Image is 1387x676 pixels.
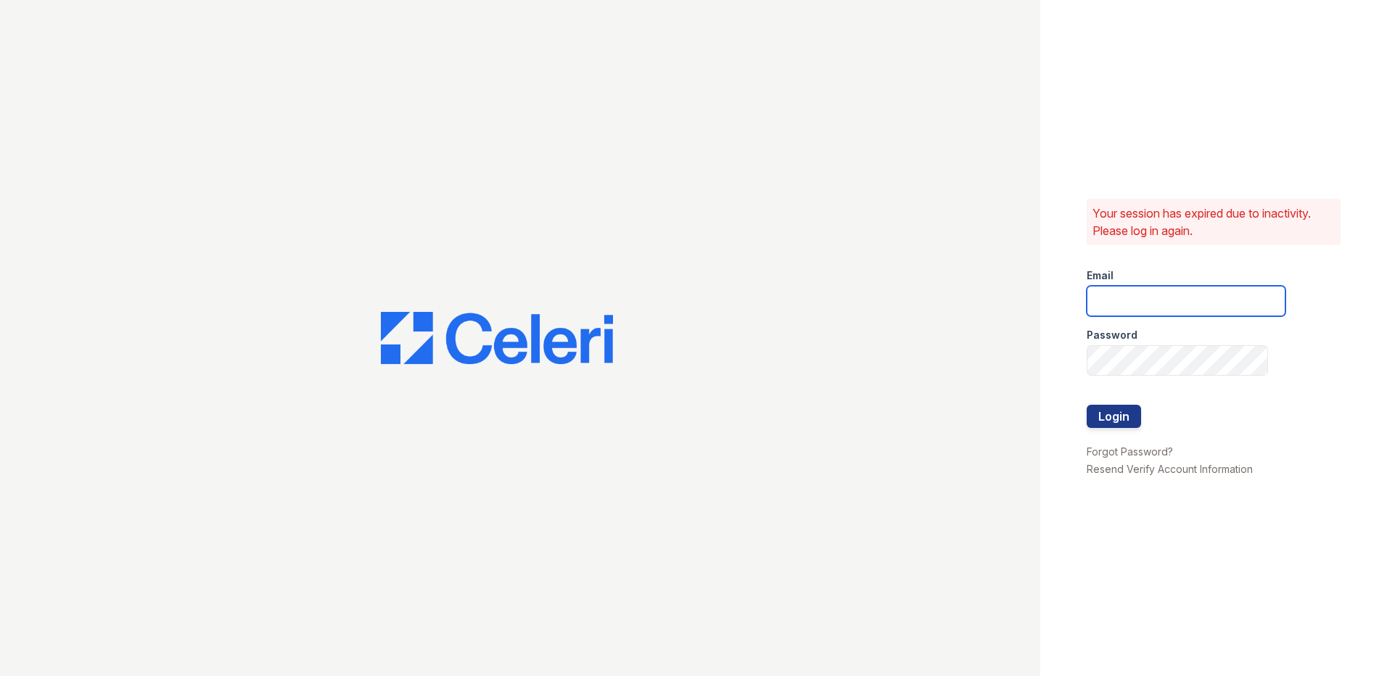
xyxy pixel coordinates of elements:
img: CE_Logo_Blue-a8612792a0a2168367f1c8372b55b34899dd931a85d93a1a3d3e32e68fde9ad4.png [381,312,613,364]
button: Login [1087,405,1141,428]
a: Resend Verify Account Information [1087,463,1253,475]
label: Password [1087,328,1137,342]
a: Forgot Password? [1087,445,1173,458]
p: Your session has expired due to inactivity. Please log in again. [1092,205,1335,239]
label: Email [1087,268,1114,283]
